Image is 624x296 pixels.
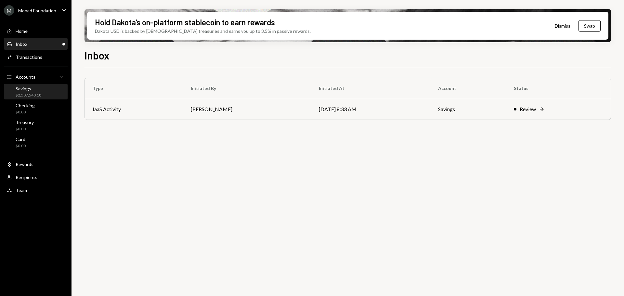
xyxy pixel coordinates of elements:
div: $0.00 [16,143,28,149]
button: Dismiss [547,18,578,33]
a: Inbox [4,38,68,50]
div: Rewards [16,161,33,167]
td: IaaS Activity [85,99,183,120]
div: Review [520,105,536,113]
div: Accounts [16,74,35,80]
div: Home [16,28,28,34]
td: [PERSON_NAME] [183,99,311,120]
div: Transactions [16,54,42,60]
div: Hold Dakota’s on-platform stablecoin to earn rewards [95,17,275,28]
a: Accounts [4,71,68,83]
th: Account [430,78,506,99]
div: Dakota USD is backed by [DEMOGRAPHIC_DATA] treasuries and earns you up to 3.5% in passive rewards. [95,28,311,34]
a: Home [4,25,68,37]
a: Checking$0.00 [4,101,68,116]
div: $2,507,540.18 [16,93,41,98]
th: Initiated At [311,78,430,99]
a: Cards$0.00 [4,135,68,150]
div: Checking [16,103,35,108]
div: Monad Foundation [18,8,56,13]
div: M [4,5,14,16]
div: Treasury [16,120,34,125]
td: [DATE] 8:33 AM [311,99,430,120]
a: Transactions [4,51,68,63]
a: Team [4,184,68,196]
div: Savings [16,86,41,91]
h1: Inbox [84,49,110,62]
td: Savings [430,99,506,120]
a: Recipients [4,171,68,183]
div: Team [16,187,27,193]
div: $0.00 [16,126,34,132]
button: Swap [578,20,601,32]
div: Inbox [16,41,27,47]
div: Cards [16,136,28,142]
th: Initiated By [183,78,311,99]
a: Rewards [4,158,68,170]
a: Treasury$0.00 [4,118,68,133]
div: Recipients [16,174,37,180]
div: $0.00 [16,109,35,115]
a: Savings$2,507,540.18 [4,84,68,99]
th: Status [506,78,611,99]
th: Type [85,78,183,99]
